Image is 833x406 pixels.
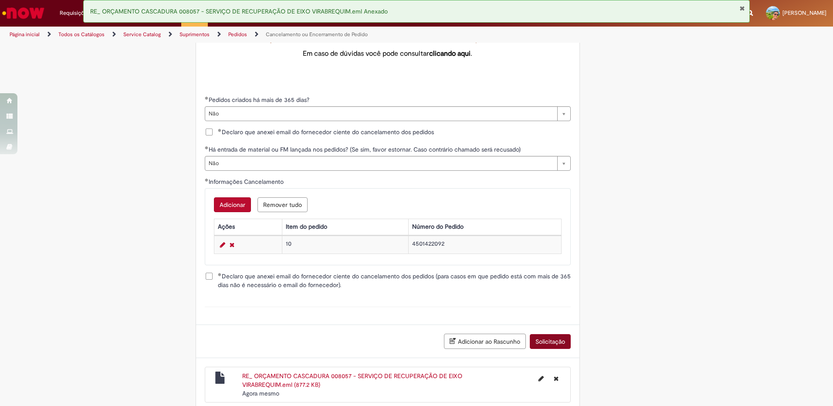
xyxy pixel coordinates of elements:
[209,107,553,121] span: Não
[123,31,161,38] a: Service Catalog
[429,49,471,58] a: clicando aqui
[533,372,549,386] button: Editar nome de arquivo RE_ ORÇAMENTO CASCADURA 008057 - SERVIÇO DE RECUPERAÇÃO DE EIXO VIRABREQUI...
[242,389,279,397] span: Agora mesmo
[266,31,368,38] a: Cancelamento ou Encerramento de Pedido
[205,146,209,149] span: Obrigatório Preenchido
[218,272,571,289] span: Declaro que anexei email do fornecedor ciente do cancelamento dos pedidos (para casos em que pedi...
[58,31,105,38] a: Todos os Catálogos
[205,96,209,100] span: Obrigatório Preenchido
[179,31,210,38] a: Suprimentos
[90,7,388,15] span: RE_ ORÇAMENTO CASCADURA 008057 - SERVIÇO DE RECUPERAÇÃO DE EIXO VIRABREQUIM.eml Anexado
[254,35,521,44] span: .
[444,334,526,349] button: Adicionar ao Rascunho
[303,49,472,58] span: Em caso de dúvidas você pode consultar .
[242,389,279,397] time: 29/09/2025 13:48:23
[282,219,409,235] th: Item do pedido
[218,129,222,132] span: Obrigatório Preenchido
[205,178,209,182] span: Obrigatório Preenchido
[228,31,247,38] a: Pedidos
[209,96,311,104] span: Pedidos criados há mais de 365 dias?
[1,4,46,22] img: ServiceNow
[218,128,434,136] span: Declaro que anexei email do fornecedor ciente do cancelamento dos pedidos
[214,219,282,235] th: Ações
[214,197,251,212] button: Adicionar uma linha para Informações Cancelamento
[209,145,522,153] span: Há entrada de material ou FM lançada nos pedidos? (Se sim, favor estornar. Caso contrário chamado...
[209,178,285,186] span: Informações Cancelamento
[530,334,571,349] button: Solicitação
[7,27,549,43] ul: Trilhas de página
[218,240,227,250] a: Editar Linha 1
[10,31,40,38] a: Página inicial
[227,240,237,250] a: Remover linha 1
[549,372,564,386] button: Excluir RE_ ORÇAMENTO CASCADURA 008057 - SERVIÇO DE RECUPERAÇÃO DE EIXO VIRABREQUIM.eml
[282,236,409,254] td: 10
[218,273,222,276] span: Obrigatório Preenchido
[209,156,553,170] span: Não
[782,9,826,17] span: [PERSON_NAME]
[409,236,562,254] td: 4501422092
[257,197,308,212] button: Remover todas as linhas de Informações Cancelamento
[254,35,519,44] span: Atenção! Lembre-se de verificar se sua unidade realmente foi tombada para o SAP S4
[739,5,745,12] button: Fechar Notificação
[409,219,562,235] th: Número do Pedido
[60,9,90,17] span: Requisições
[242,372,462,389] a: RE_ ORÇAMENTO CASCADURA 008057 - SERVIÇO DE RECUPERAÇÃO DE EIXO VIRABREQUIM.eml (877.2 KB)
